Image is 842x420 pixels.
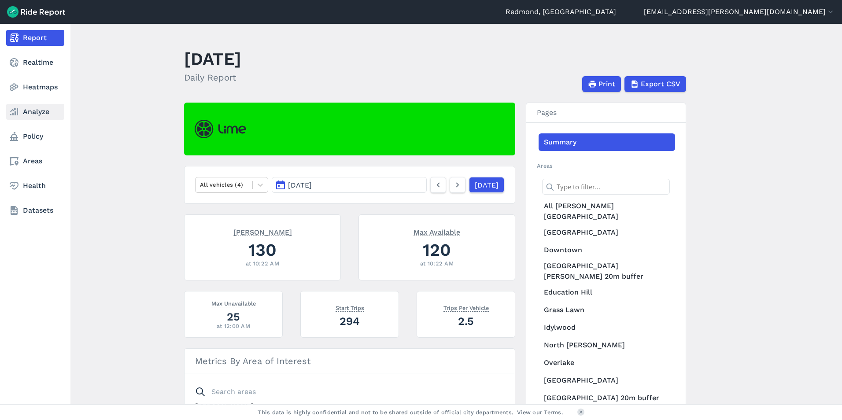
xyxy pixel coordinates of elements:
span: Print [598,79,615,89]
a: [DATE] [469,177,504,193]
span: [DATE] [288,181,312,189]
div: at 12:00 AM [195,322,272,330]
a: Health [6,178,64,194]
h3: Pages [526,103,686,123]
a: [GEOGRAPHIC_DATA] [539,224,675,241]
a: Summary [539,133,675,151]
a: Redmond, [GEOGRAPHIC_DATA] [506,7,616,17]
a: Realtime [6,55,64,70]
div: 25 [195,309,272,324]
h3: Metrics By Area of Interest [185,349,515,373]
input: Type to filter... [542,179,670,195]
div: 120 [369,238,504,262]
div: at 10:22 AM [195,259,330,268]
button: [DATE] [272,177,427,193]
a: All [PERSON_NAME][GEOGRAPHIC_DATA] [539,199,675,224]
a: Grass Lawn [539,301,675,319]
button: Export CSV [624,76,686,92]
span: Max Available [414,227,460,236]
a: [GEOGRAPHIC_DATA] 20m buffer [539,389,675,407]
span: Trips Per Vehicle [443,303,489,312]
a: Report [6,30,64,46]
a: [GEOGRAPHIC_DATA] [539,372,675,389]
span: [PERSON_NAME] [233,227,292,236]
h1: [DATE] [184,47,241,71]
a: View our Terms. [517,408,563,416]
a: Education Hill [539,284,675,301]
a: Policy [6,129,64,144]
a: North [PERSON_NAME] [539,336,675,354]
div: 2.5 [428,313,504,329]
a: Datasets [6,203,64,218]
input: Search areas [190,384,499,400]
a: [GEOGRAPHIC_DATA][PERSON_NAME] 20m buffer [539,259,675,284]
a: Heatmaps [6,79,64,95]
a: Downtown [539,241,675,259]
span: Export CSV [641,79,680,89]
button: Print [582,76,621,92]
div: 130 [195,238,330,262]
h2: Daily Report [184,71,241,84]
a: Overlake [539,354,675,372]
a: Analyze [6,104,64,120]
span: Start Trips [336,303,364,312]
span: Max Unavailable [211,298,256,307]
img: Lime [195,120,246,138]
h2: Areas [537,162,675,170]
div: at 10:22 AM [369,259,504,268]
button: [EMAIL_ADDRESS][PERSON_NAME][DOMAIN_NAME] [644,7,835,17]
div: 294 [311,313,388,329]
img: Ride Report [7,6,65,18]
a: Idylwood [539,319,675,336]
a: Areas [6,153,64,169]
